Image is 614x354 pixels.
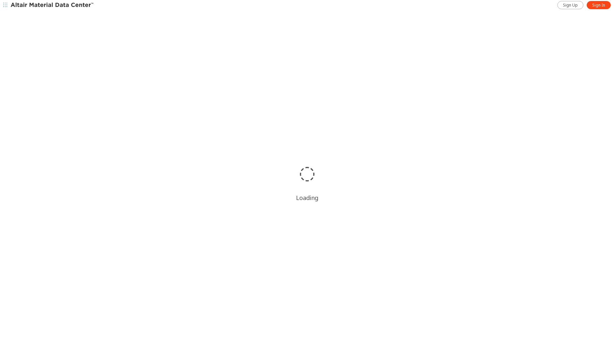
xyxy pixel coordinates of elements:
[592,3,605,8] span: Sign In
[11,2,94,9] img: Altair Material Data Center
[563,3,578,8] span: Sign Up
[557,1,583,9] a: Sign Up
[587,1,611,9] a: Sign In
[296,194,318,202] div: Loading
